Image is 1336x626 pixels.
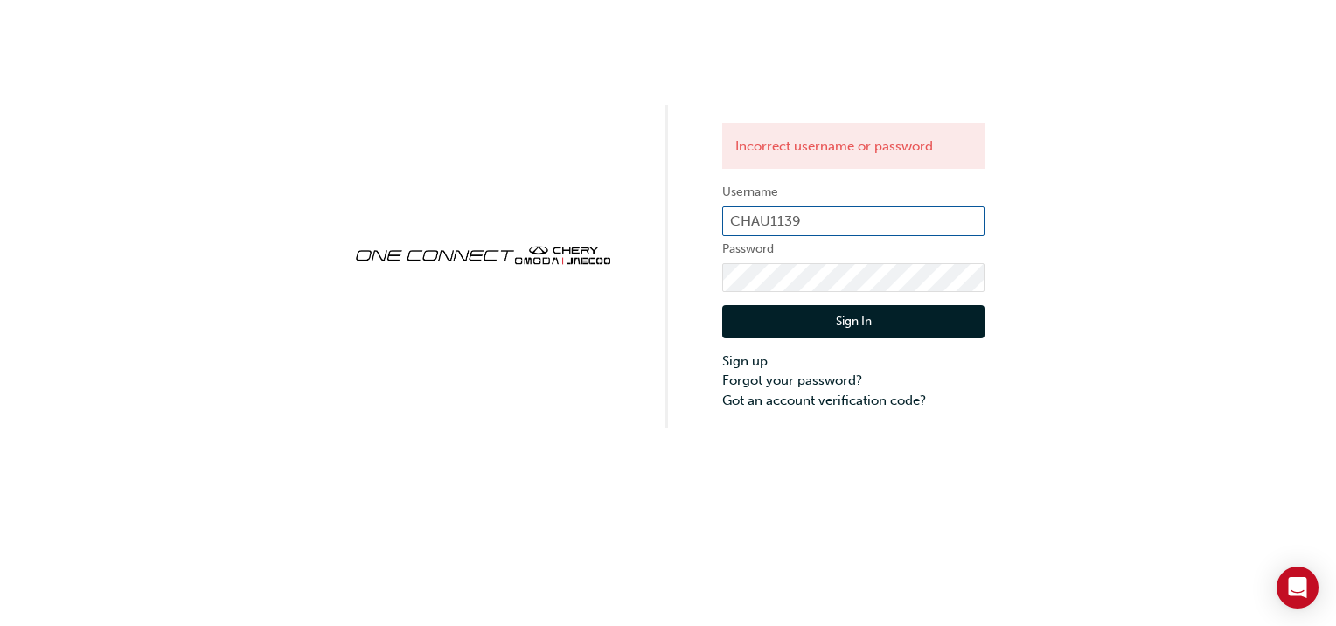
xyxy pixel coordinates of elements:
[722,123,985,170] div: Incorrect username or password.
[351,231,614,276] img: oneconnect
[722,182,985,203] label: Username
[722,391,985,411] a: Got an account verification code?
[722,371,985,391] a: Forgot your password?
[722,305,985,338] button: Sign In
[1277,567,1319,609] div: Open Intercom Messenger
[722,351,985,372] a: Sign up
[722,239,985,260] label: Password
[722,206,985,236] input: Username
